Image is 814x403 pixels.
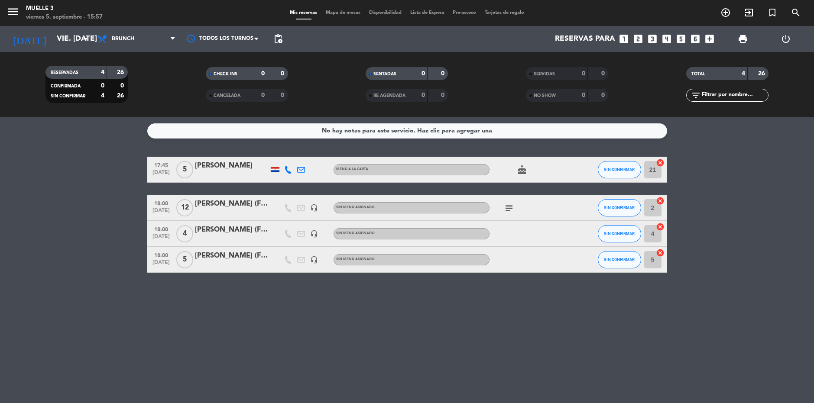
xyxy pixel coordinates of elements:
button: SIN CONFIRMAR [598,161,641,178]
i: looks_two [632,33,644,45]
div: [PERSON_NAME] (Fer) [195,224,269,235]
i: cake [517,164,527,175]
i: [DATE] [6,29,52,48]
span: print [738,34,748,44]
i: looks_one [618,33,629,45]
strong: 0 [281,71,286,77]
span: Sin menú asignado [336,258,375,261]
span: pending_actions [273,34,283,44]
span: [DATE] [150,234,172,244]
i: cancel [656,248,665,257]
strong: 26 [758,71,767,77]
strong: 4 [101,93,104,99]
button: SIN CONFIRMAR [598,199,641,216]
span: NO SHOW [534,93,556,98]
strong: 0 [422,71,425,77]
span: Lista de Espera [406,10,448,15]
span: 17:45 [150,160,172,170]
span: Mis reservas [285,10,321,15]
span: Sin menú asignado [336,232,375,235]
strong: 0 [261,71,265,77]
div: Muelle 3 [26,4,103,13]
i: headset_mic [310,256,318,264]
strong: 0 [422,92,425,98]
i: headset_mic [310,204,318,212]
span: MENÚ A LA CARTA [336,168,368,171]
i: search [791,7,801,18]
span: 18:00 [150,250,172,260]
strong: 26 [117,93,126,99]
i: cancel [656,222,665,231]
i: subject [504,203,514,213]
i: cancel [656,197,665,205]
span: Reservas para [555,35,615,43]
span: Brunch [112,36,134,42]
span: RE AGENDADA [373,93,405,98]
i: add_box [704,33,715,45]
strong: 0 [281,92,286,98]
span: Tarjetas de regalo [480,10,529,15]
strong: 0 [582,92,585,98]
span: RESERVADAS [51,71,78,75]
span: [DATE] [150,170,172,180]
span: Pre-acceso [448,10,480,15]
strong: 4 [742,71,745,77]
i: add_circle_outline [720,7,731,18]
strong: 0 [101,83,104,89]
span: CANCELADA [214,93,240,98]
span: [DATE] [150,260,172,270]
i: cancel [656,158,665,167]
span: 18:00 [150,198,172,208]
strong: 0 [261,92,265,98]
span: SERVIDAS [534,72,555,76]
i: looks_3 [647,33,658,45]
div: LOG OUT [764,26,808,52]
span: TOTAL [691,72,705,76]
span: 4 [176,225,193,242]
div: [PERSON_NAME] (Fer) [195,198,269,210]
span: SIN CONFIRMAR [51,94,85,98]
i: arrow_drop_down [81,34,91,44]
strong: 0 [441,71,446,77]
span: 12 [176,199,193,216]
span: CHECK INS [214,72,237,76]
i: looks_5 [675,33,687,45]
span: SIN CONFIRMAR [604,257,635,262]
button: SIN CONFIRMAR [598,251,641,268]
i: exit_to_app [744,7,754,18]
i: filter_list [691,90,701,100]
div: [PERSON_NAME] [195,160,269,171]
strong: 0 [120,83,126,89]
i: power_settings_new [781,34,791,44]
span: SENTADAS [373,72,396,76]
span: 5 [176,251,193,268]
strong: 0 [582,71,585,77]
strong: 0 [441,92,446,98]
strong: 0 [601,92,606,98]
i: looks_6 [690,33,701,45]
span: CONFIRMADA [51,84,81,88]
strong: 4 [101,69,104,75]
strong: 26 [117,69,126,75]
i: looks_4 [661,33,672,45]
span: Mapa de mesas [321,10,365,15]
div: viernes 5. septiembre - 15:57 [26,13,103,22]
input: Filtrar por nombre... [701,90,768,100]
span: Disponibilidad [365,10,406,15]
button: menu [6,5,19,21]
span: [DATE] [150,208,172,218]
span: SIN CONFIRMAR [604,231,635,236]
span: 5 [176,161,193,178]
i: turned_in_not [767,7,778,18]
span: Sin menú asignado [336,206,375,209]
span: SIN CONFIRMAR [604,167,635,172]
div: [PERSON_NAME] (Fer) [195,250,269,261]
button: SIN CONFIRMAR [598,225,641,242]
i: menu [6,5,19,18]
i: headset_mic [310,230,318,238]
span: 18:00 [150,224,172,234]
strong: 0 [601,71,606,77]
span: SIN CONFIRMAR [604,205,635,210]
div: No hay notas para este servicio. Haz clic para agregar una [322,126,492,136]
